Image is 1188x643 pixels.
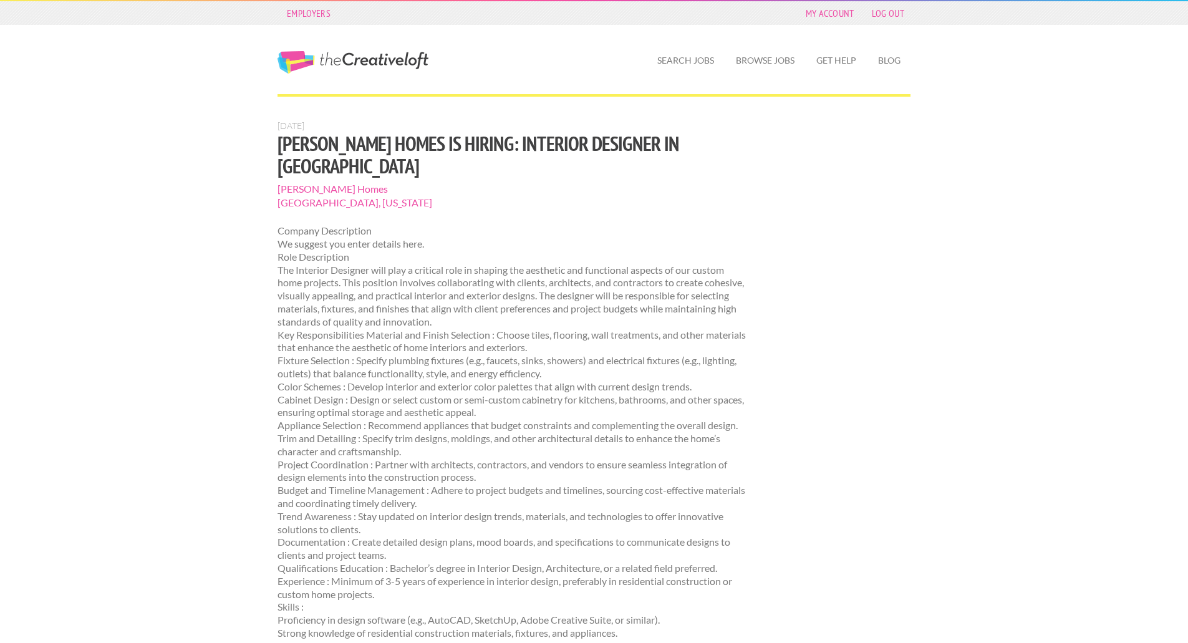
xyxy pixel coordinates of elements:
a: Log Out [866,4,910,22]
a: Blog [868,46,910,75]
a: The Creative Loft [278,51,428,74]
a: My Account [799,4,861,22]
a: Employers [281,4,337,22]
h1: [PERSON_NAME] Homes is hiring: Interior Designer in [GEOGRAPHIC_DATA] [278,132,747,177]
span: [DATE] [278,120,304,131]
span: [PERSON_NAME] Homes [278,182,747,196]
a: Search Jobs [647,46,724,75]
a: Get Help [806,46,866,75]
span: [GEOGRAPHIC_DATA], [US_STATE] [278,196,747,210]
a: Browse Jobs [726,46,804,75]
